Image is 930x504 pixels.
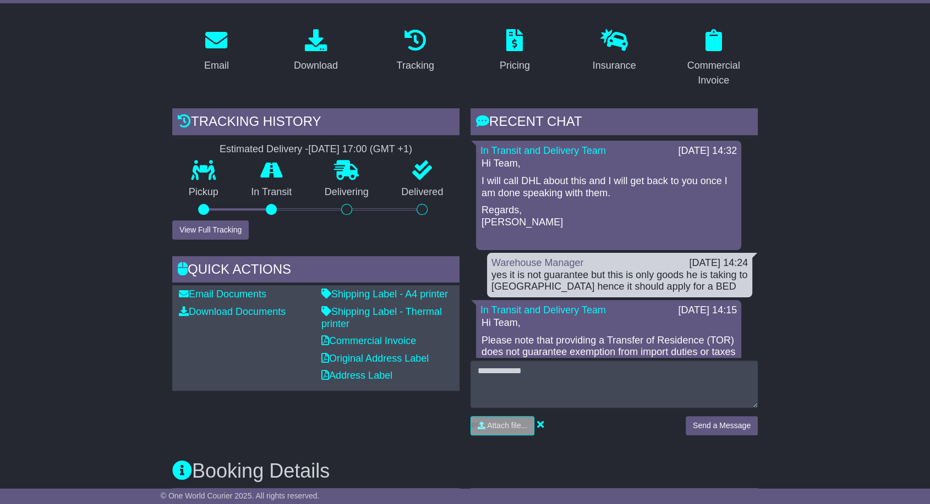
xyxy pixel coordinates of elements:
[500,58,530,73] div: Pricing
[172,460,758,482] h3: Booking Details
[172,220,249,240] button: View Full Tracking
[197,25,236,77] a: Email
[321,335,416,346] a: Commercial Invoice
[592,58,636,73] div: Insurance
[482,335,736,382] p: Please note that providing a Transfer of Residence (TOR) does not guarantee exemption from import...
[321,306,442,329] a: Shipping Label - Thermal printer
[390,25,441,77] a: Tracking
[172,186,235,198] p: Pickup
[294,58,338,73] div: Download
[308,143,412,156] div: [DATE] 17:00 (GMT +1)
[482,317,736,329] p: Hi Team,
[172,256,459,286] div: Quick Actions
[689,257,748,269] div: [DATE] 14:24
[491,257,583,268] a: Warehouse Manager
[482,204,736,228] p: Regards, [PERSON_NAME]
[179,289,266,300] a: Email Documents
[491,269,748,293] div: yes it is not guarantee but this is only goods he is taking to [GEOGRAPHIC_DATA] hence it should ...
[204,58,229,73] div: Email
[686,416,758,435] button: Send a Message
[385,186,460,198] p: Delivered
[482,158,736,170] p: Hi Team,
[321,289,448,300] a: Shipping Label - A4 printer
[172,143,459,156] div: Estimated Delivery -
[287,25,345,77] a: Download
[161,491,320,500] span: © One World Courier 2025. All rights reserved.
[669,25,758,92] a: Commercial Invoice
[471,108,758,138] div: RECENT CHAT
[678,304,737,317] div: [DATE] 14:15
[493,25,537,77] a: Pricing
[480,145,606,156] a: In Transit and Delivery Team
[321,370,392,381] a: Address Label
[172,108,459,138] div: Tracking history
[676,58,751,88] div: Commercial Invoice
[235,186,309,198] p: In Transit
[585,25,643,77] a: Insurance
[397,58,434,73] div: Tracking
[480,304,606,315] a: In Transit and Delivery Team
[308,186,385,198] p: Delivering
[321,353,429,364] a: Original Address Label
[179,306,286,317] a: Download Documents
[482,175,736,199] p: I will call DHL about this and I will get back to you once I am done speaking with them.
[678,145,737,157] div: [DATE] 14:32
